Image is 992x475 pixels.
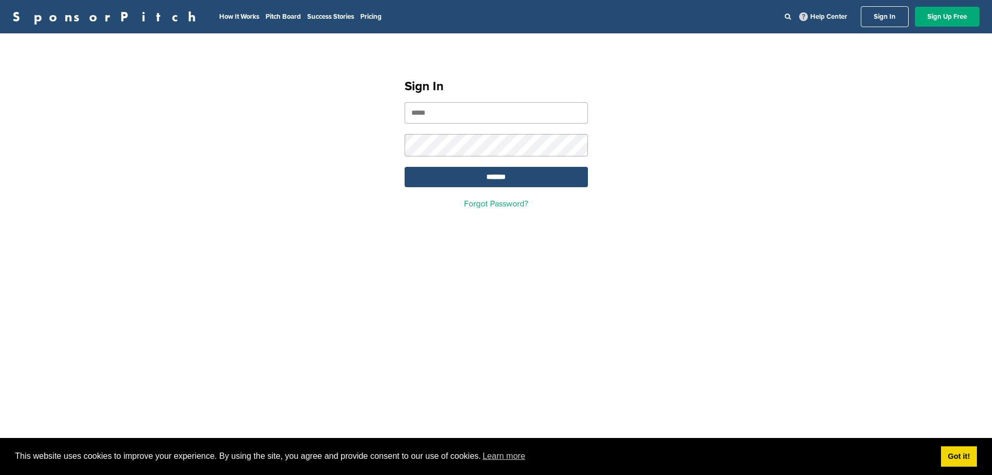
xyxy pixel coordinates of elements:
[941,446,977,467] a: dismiss cookie message
[797,10,849,23] a: Help Center
[12,10,203,23] a: SponsorPitch
[266,13,301,21] a: Pitch Board
[15,448,933,464] span: This website uses cookies to improve your experience. By using the site, you agree and provide co...
[360,13,382,21] a: Pricing
[307,13,354,21] a: Success Stories
[464,199,528,209] a: Forgot Password?
[219,13,259,21] a: How It Works
[915,7,980,27] a: Sign Up Free
[481,448,527,464] a: learn more about cookies
[405,77,588,96] h1: Sign In
[861,6,909,27] a: Sign In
